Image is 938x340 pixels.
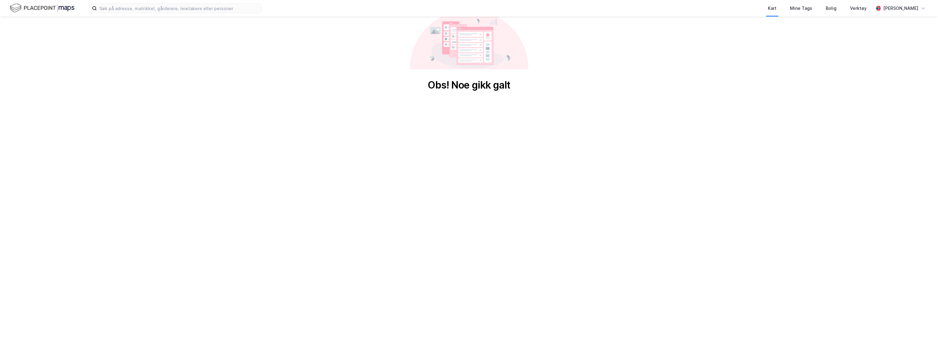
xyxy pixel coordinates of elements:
[850,5,867,12] div: Verktøy
[790,5,812,12] div: Mine Tags
[907,310,938,340] iframe: Chat Widget
[428,79,510,91] div: Obs! Noe gikk galt
[768,5,776,12] div: Kart
[97,4,261,13] input: Søk på adresse, matrikkel, gårdeiere, leietakere eller personer
[826,5,836,12] div: Bolig
[10,3,74,14] img: logo.f888ab2527a4732fd821a326f86c7f29.svg
[907,310,938,340] div: Kontrollprogram for chat
[883,5,918,12] div: [PERSON_NAME]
